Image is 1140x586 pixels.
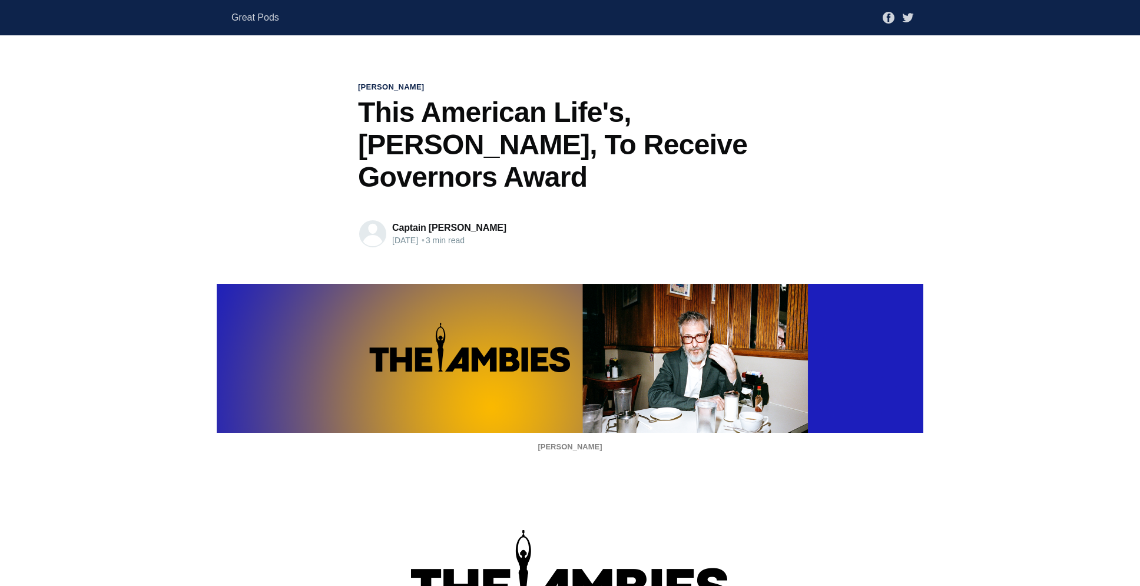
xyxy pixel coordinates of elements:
a: [PERSON_NAME] [358,82,424,92]
figcaption: [PERSON_NAME] [217,433,923,452]
a: Facebook [883,12,894,22]
a: Great Pods [231,7,279,28]
span: 3 min read [420,236,465,245]
time: [DATE] [392,236,418,245]
a: Captain [PERSON_NAME] [392,223,506,233]
span: • [422,236,425,246]
h1: This American Life's, [PERSON_NAME], To Receive Governors Award [358,96,782,194]
img: Ira Glass [217,284,923,433]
